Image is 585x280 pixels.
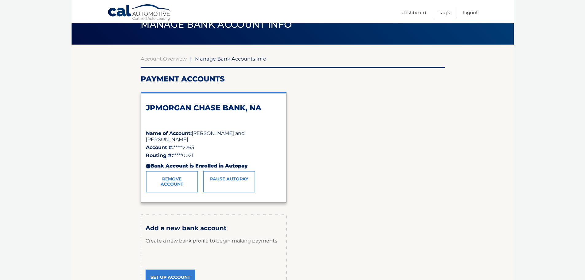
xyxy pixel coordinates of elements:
span: Manage Bank Accounts Info [195,56,266,62]
span: [PERSON_NAME] and [PERSON_NAME] [146,130,245,142]
a: Remove Account [146,171,198,192]
a: Pause AutoPay [203,171,255,192]
div: Bank Account is Enrolled in Autopay [146,160,281,172]
strong: Routing #: [146,152,173,158]
div: ✓ [146,164,150,168]
span: | [190,56,192,62]
strong: Account #: [146,144,174,150]
a: Cal Automotive [107,4,172,22]
a: FAQ's [439,7,450,18]
span: Manage Bank Account Info [141,19,292,30]
a: Dashboard [402,7,426,18]
h2: Payment Accounts [141,74,445,84]
p: Create a new bank profile to begin making payments [146,232,282,250]
h2: JPMORGAN CHASE BANK, NA [146,103,281,112]
a: Account Overview [141,56,187,62]
a: Logout [463,7,478,18]
h3: Add a new bank account [146,224,282,232]
strong: Name of Account: [146,130,192,136]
